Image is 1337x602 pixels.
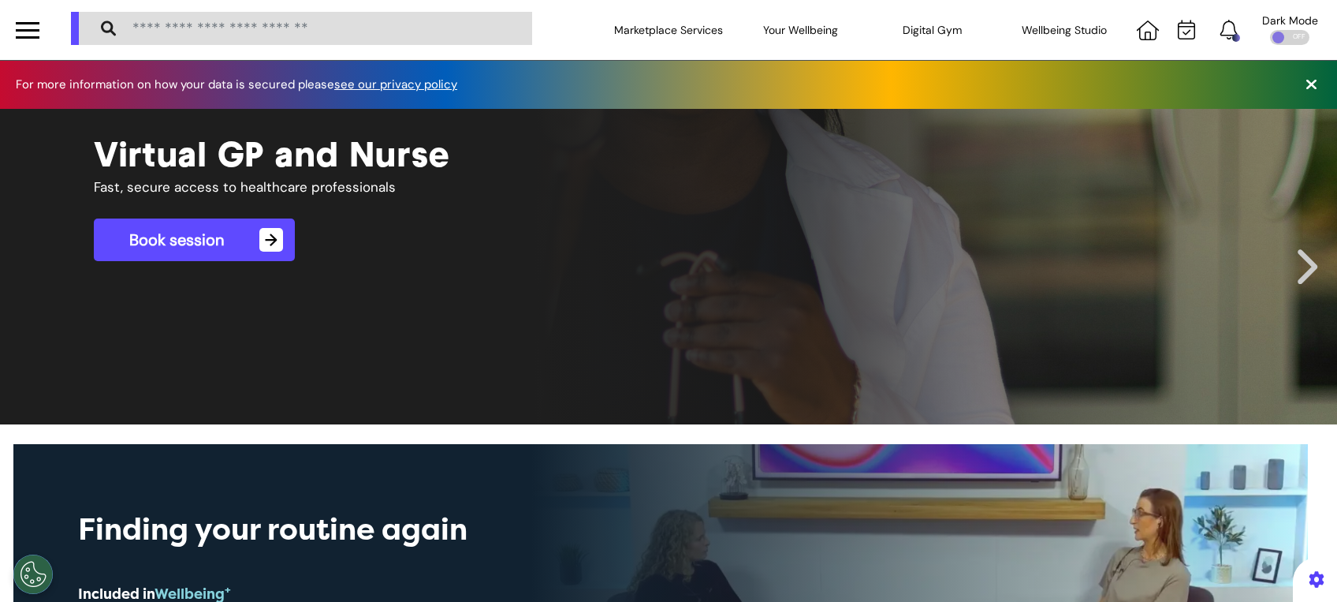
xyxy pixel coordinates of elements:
div: Digital Gym [866,8,998,52]
div: Dark Mode [1262,15,1318,26]
a: Book session→ [94,219,295,261]
button: Open Preferences [13,555,53,594]
span: → [259,228,283,252]
div: Wellbeing Studio [999,8,1130,52]
div: Marketplace Services [603,8,735,52]
a: see our privacy policy [334,77,457,92]
h4: Fast, secure access to healthcare professionals [94,179,720,195]
div: For more information on how your data is secured please [16,79,473,91]
div: OFF [1270,30,1309,45]
sup: + [225,584,231,596]
div: Your Wellbeing [735,8,866,52]
div: Finding your routine again [78,507,790,552]
h1: Virtual GP and Nurse [94,133,1243,175]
